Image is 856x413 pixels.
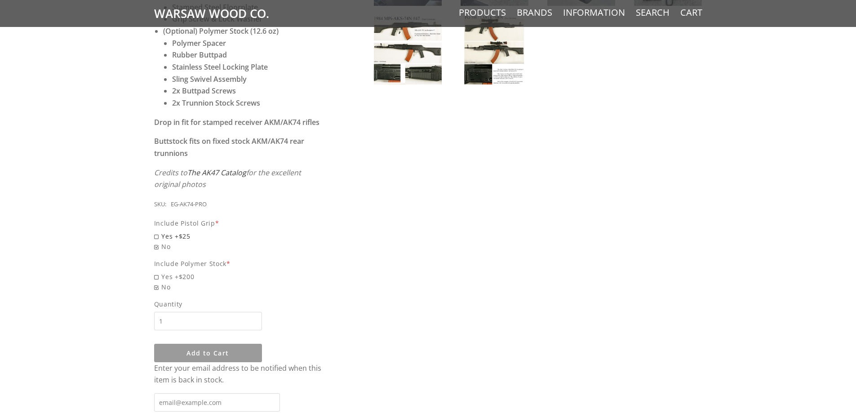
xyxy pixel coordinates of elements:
[154,344,262,362] button: Add to Cart
[563,7,625,18] a: Information
[171,200,207,209] div: EG-AK74-PRO
[186,349,229,357] span: Add to Cart
[517,7,552,18] a: Brands
[154,271,326,282] span: Yes +$200
[154,218,326,228] div: Include Pistol Grip
[154,136,304,158] strong: Buttstock fits on fixed stock AKM/AK74 rear trunnions
[172,98,260,108] strong: 2x Trunnion Stock Screws
[154,241,326,252] span: No
[172,74,247,84] strong: Sling Swivel Assembly
[154,168,301,190] em: Credits to for the excellent original photos
[636,7,670,18] a: Search
[154,393,280,412] input: email@example.com
[680,7,702,18] a: Cart
[154,299,262,309] span: Quantity
[154,282,326,292] span: No
[154,258,326,269] div: Include Polymer Stock
[172,50,227,60] strong: Rubber Buttpad
[459,7,506,18] a: Products
[154,117,319,127] strong: Drop in fit for stamped receiver AKM/AK74 rifles
[172,62,268,72] strong: Stainless Steel Locking Plate
[461,16,528,84] img: East German AK-74 Prototype Furniture
[154,231,326,241] span: Yes +$25
[172,86,236,96] strong: 2x Buttpad Screws
[374,16,442,84] img: East German AK-74 Prototype Furniture
[187,168,246,178] a: The AK47 Catalog
[154,362,326,386] div: Enter your email address to be notified when this item is back in stock.
[172,38,226,48] strong: Polymer Spacer
[154,312,262,330] input: Quantity
[163,26,279,36] strong: (Optional) Polymer Stock (12.6 oz)
[154,200,166,209] div: SKU:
